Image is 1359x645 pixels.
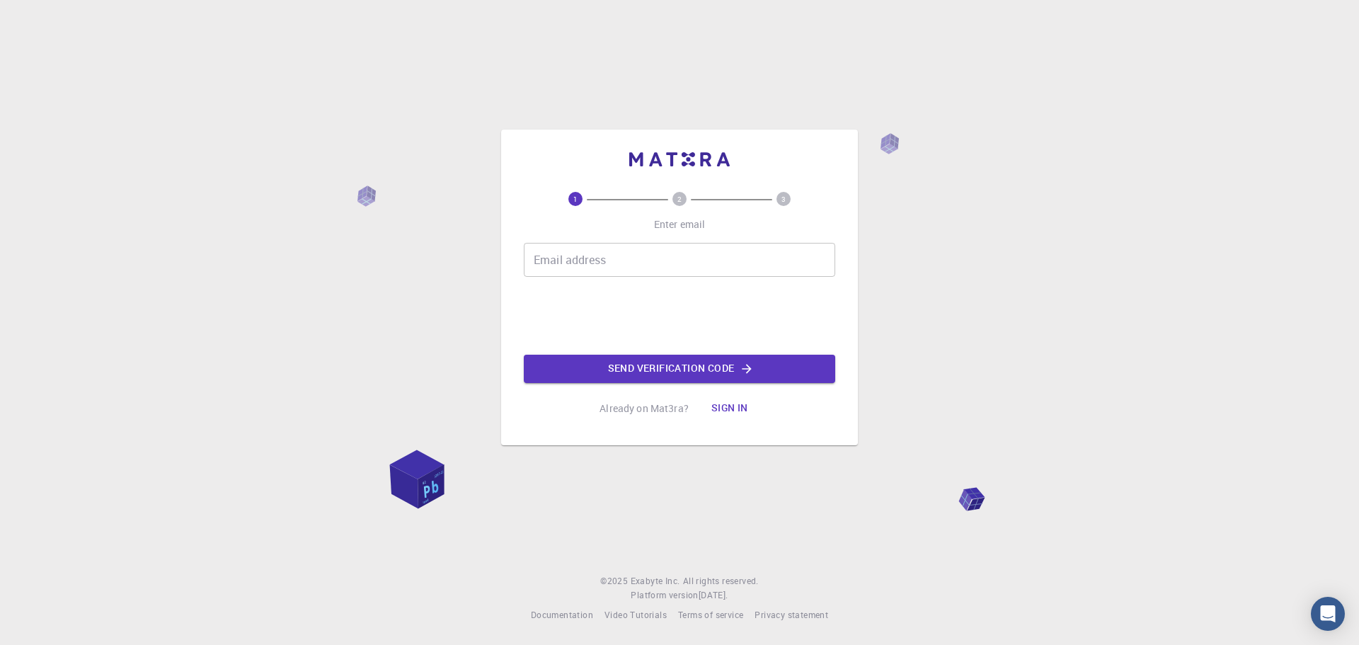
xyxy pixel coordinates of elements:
p: Already on Mat3ra? [600,401,689,416]
a: Exabyte Inc. [631,574,680,588]
span: Platform version [631,588,698,603]
button: Sign in [700,394,759,423]
span: All rights reserved. [683,574,759,588]
span: [DATE] . [699,589,728,600]
span: Privacy statement [755,609,828,620]
text: 3 [781,194,786,204]
a: [DATE]. [699,588,728,603]
a: Video Tutorials [604,608,667,622]
span: Terms of service [678,609,743,620]
span: Video Tutorials [604,609,667,620]
iframe: reCAPTCHA [572,288,787,343]
a: Terms of service [678,608,743,622]
a: Documentation [531,608,593,622]
span: Exabyte Inc. [631,575,680,586]
span: Documentation [531,609,593,620]
p: Enter email [654,217,706,232]
span: © 2025 [600,574,630,588]
a: Privacy statement [755,608,828,622]
text: 2 [677,194,682,204]
div: Open Intercom Messenger [1311,597,1345,631]
button: Send verification code [524,355,835,383]
text: 1 [573,194,578,204]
